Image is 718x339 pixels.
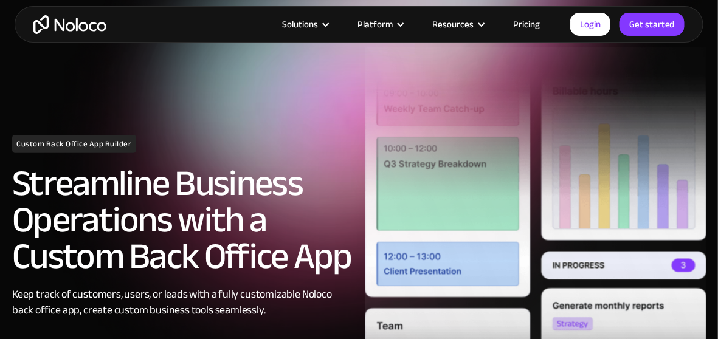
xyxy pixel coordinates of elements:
h1: Custom Back Office App Builder [12,135,136,153]
h2: Streamline Business Operations with a Custom Back Office App [12,165,353,275]
div: Platform [342,16,417,32]
div: Resources [432,16,474,32]
a: Pricing [498,16,555,32]
div: Resources [417,16,498,32]
div: Solutions [267,16,342,32]
div: Platform [357,16,393,32]
a: Login [570,13,610,36]
a: home [33,15,106,34]
a: Get started [620,13,685,36]
div: Solutions [282,16,318,32]
div: Keep track of customers, users, or leads with a fully customizable Noloco back office app, create... [12,287,353,318]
